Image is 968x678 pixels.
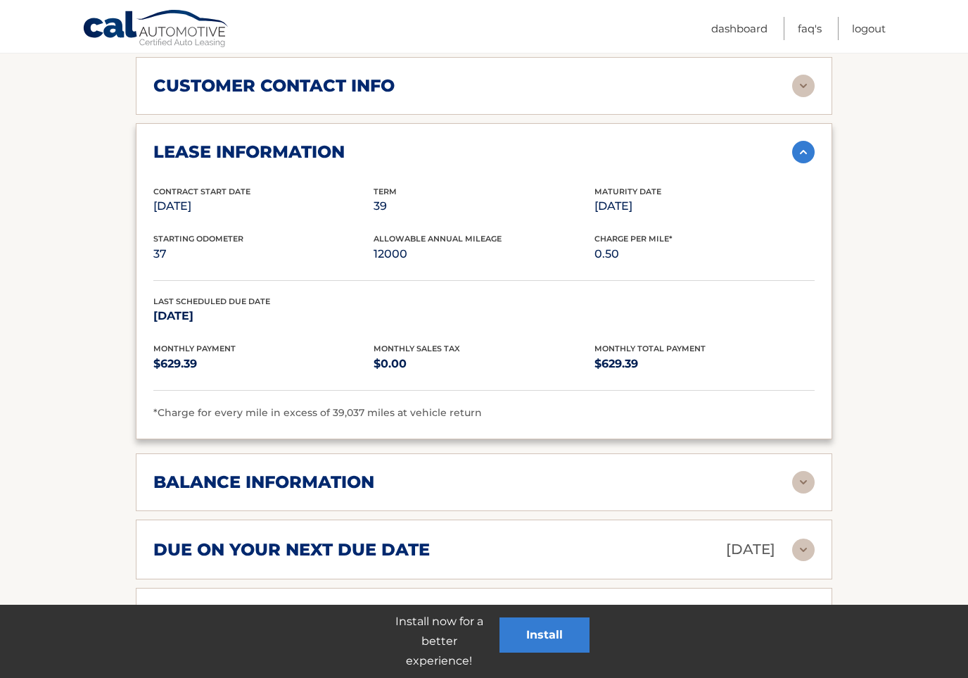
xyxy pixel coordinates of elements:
h2: lease information [153,142,345,163]
span: Starting Odometer [153,234,243,244]
span: Term [374,187,397,196]
h2: balance information [153,472,374,493]
button: Install [499,617,590,653]
a: Logout [852,17,886,40]
p: [DATE] [594,196,815,216]
p: [DATE] [153,196,374,216]
p: 0.50 [594,244,815,264]
p: [DATE] [726,537,775,562]
img: accordion-active.svg [792,141,815,163]
span: Last Scheduled Due Date [153,296,270,306]
a: Cal Automotive [82,9,230,50]
span: Maturity Date [594,187,661,196]
a: Dashboard [711,17,768,40]
img: accordion-rest.svg [792,75,815,97]
span: *Charge for every mile in excess of 39,037 miles at vehicle return [153,406,482,419]
p: $629.39 [153,354,374,374]
p: $629.39 [594,354,815,374]
img: accordion-rest.svg [792,539,815,561]
span: Monthly Total Payment [594,344,706,353]
span: Allowable Annual Mileage [374,234,502,244]
p: [DATE] [153,306,374,326]
p: $0.00 [374,354,594,374]
h2: customer contact info [153,75,395,96]
span: Monthly Payment [153,344,236,353]
a: FAQ's [798,17,822,40]
h2: due on your next due date [153,539,430,560]
p: 37 [153,244,374,264]
span: Monthly Sales Tax [374,344,460,353]
p: 39 [374,196,594,216]
p: Install now for a better experience! [378,612,499,671]
p: 12000 [374,244,594,264]
span: Contract Start Date [153,187,250,196]
span: Charge Per Mile* [594,234,673,244]
img: accordion-rest.svg [792,471,815,494]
